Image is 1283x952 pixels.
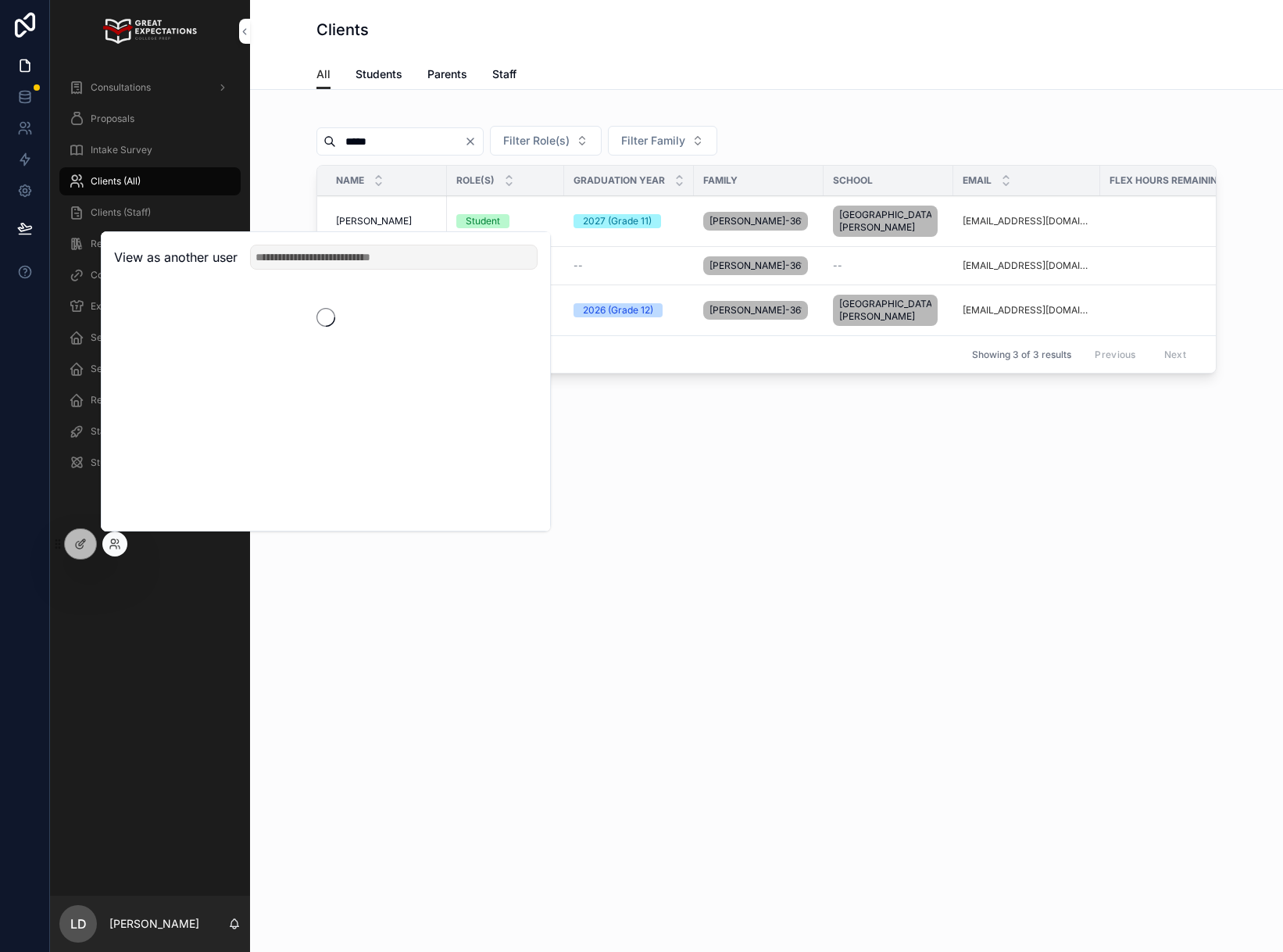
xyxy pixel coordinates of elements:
span: Clients (All) [91,175,141,188]
a: Extracurriculars [59,292,241,320]
span: LD [70,914,87,933]
div: scrollable content [50,63,250,497]
a: All [316,60,331,90]
h2: View as another user [114,248,238,267]
div: 2027 (Grade 11) [583,214,652,228]
span: Staff Assignations (admin) [91,425,205,438]
span: Session Reports (admin) [91,363,198,375]
a: Students [356,60,402,91]
img: App logo [103,19,196,44]
a: Requested Materials (admin) [59,386,241,414]
span: [PERSON_NAME]-361 [709,259,802,272]
a: 2027 (Grade 11) [574,214,684,228]
a: Staff Assignations (admin) [59,417,241,446]
span: Extracurriculars [91,300,163,313]
span: Students [356,66,402,82]
a: -- [574,259,684,272]
span: School [833,174,873,187]
span: Filter Family [621,133,685,149]
a: Staff [492,60,516,91]
a: [EMAIL_ADDRESS][DOMAIN_NAME] [963,215,1091,227]
a: Intake Survey [59,136,241,164]
button: Select Button [490,126,602,156]
span: Staff [492,66,516,82]
a: [EMAIL_ADDRESS][DOMAIN_NAME] [963,304,1091,317]
span: [GEOGRAPHIC_DATA][PERSON_NAME] [839,209,931,234]
a: -- [833,259,944,272]
a: [PERSON_NAME]-361 [703,209,814,234]
div: Student [466,214,500,228]
span: CounselMore [91,269,150,281]
a: Parents [427,60,467,91]
a: Student [456,214,555,228]
a: [EMAIL_ADDRESS][DOMAIN_NAME] [963,259,1091,272]
a: Session Reports (admin) [59,355,241,383]
span: Requested Materials (Staff) [91,238,211,250]
span: Clients (Staff) [91,206,151,219]
span: [PERSON_NAME]-361 [709,215,802,227]
span: [PERSON_NAME]-361 [709,304,802,317]
p: [PERSON_NAME] [109,916,199,932]
span: [GEOGRAPHIC_DATA][PERSON_NAME] [839,298,931,323]
span: Family [703,174,738,187]
a: Consultations [59,73,241,102]
a: Proposals [59,105,241,133]
span: Requested Materials (admin) [91,394,217,406]
a: Requested Materials (Staff) [59,230,241,258]
span: Role(s) [456,174,495,187]
span: Student Files [91,456,148,469]
a: 6.50 [1110,304,1244,317]
a: 7.50 [1110,215,1244,227]
a: CounselMore [59,261,241,289]
a: [GEOGRAPHIC_DATA][PERSON_NAME] [833,202,944,240]
span: All [316,66,331,82]
span: Graduation Year [574,174,665,187]
span: Intake Survey [91,144,152,156]
a: 2026 (Grade 12) [574,303,684,317]
button: Clear [464,135,483,148]
span: Consultations [91,81,151,94]
span: [PERSON_NAME] [336,215,412,227]
span: Sessions (admin) [91,331,166,344]
a: Student Files [59,449,241,477]
span: Showing 3 of 3 results [972,349,1071,361]
span: Name [336,174,364,187]
span: -- [833,259,842,272]
div: 2026 (Grade 12) [583,303,653,317]
span: Parents [427,66,467,82]
a: Clients (All) [59,167,241,195]
span: Email [963,174,992,187]
span: Flex Hours Remaining [1110,174,1224,187]
a: [PERSON_NAME] [336,215,438,227]
button: Select Button [608,126,717,156]
a: [GEOGRAPHIC_DATA][PERSON_NAME] [833,292,944,329]
a: Sessions (admin) [59,324,241,352]
a: [PERSON_NAME]-361 [703,298,814,323]
span: Proposals [91,113,134,125]
a: 0.00 [1110,259,1244,272]
span: -- [574,259,583,272]
h1: Clients [316,19,369,41]
span: Filter Role(s) [503,133,570,149]
a: [PERSON_NAME]-361 [703,253,814,278]
a: Clients (Staff) [59,199,241,227]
